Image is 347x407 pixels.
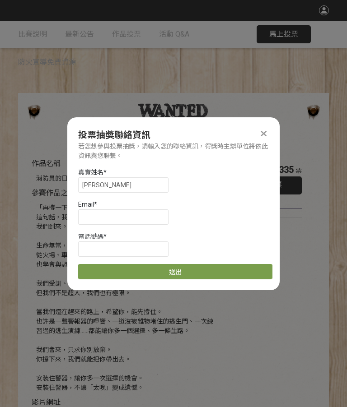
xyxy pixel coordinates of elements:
span: 335 [279,164,294,175]
span: 電話號碼 [78,233,103,240]
a: 活動 Q&A [159,21,189,48]
span: 馬上投票 [269,30,298,38]
button: 送出 [78,264,272,279]
span: 活動 Q&A [159,30,189,38]
a: 比賽說明 [18,21,47,48]
span: 票 [295,167,302,174]
div: 消防員的日常2 [36,174,213,183]
div: 投票抽獎聯絡資訊 [78,128,269,142]
div: 若您想參與投票抽獎，請輸入您的聯絡資訊，得獎時主辦單位將依此資訊與您聯繫。 [78,142,269,161]
span: Email [78,201,94,208]
span: 防火宣導免費資源 [18,58,76,66]
span: 參賽作品之設計理念 [32,189,97,197]
span: 作品投票 [112,30,141,38]
button: 馬上投票 [257,25,311,43]
a: 防火宣導免費資源 [18,49,76,76]
span: 真實姓名 [78,169,103,176]
div: 「再撐一下就好！」 這句話，我們常說給消防同事聽，但也希望......你能平安的等待我們到來。 生命無常，卻是我們每天面對的日常。 從火場、車禍、水域、到倒塌的建物──我們學會與時間賽跑，也學會... [36,203,213,393]
span: 最新公告 [65,30,94,38]
span: 比賽說明 [18,30,47,38]
a: 作品投票 [112,21,141,48]
span: 作品名稱 [32,159,61,168]
span: 影片網址 [32,398,61,407]
a: 最新公告 [65,21,94,48]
